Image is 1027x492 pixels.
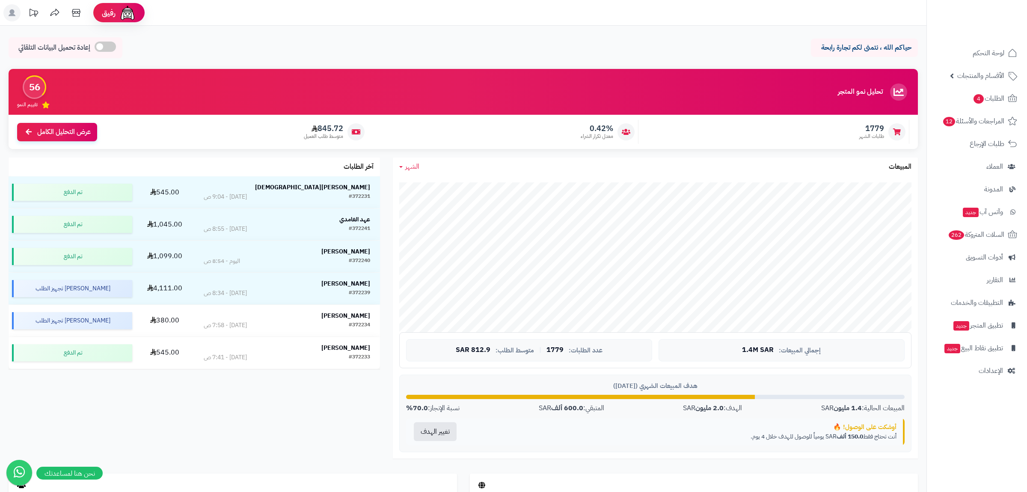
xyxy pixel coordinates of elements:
[932,270,1022,290] a: التقارير
[204,289,247,298] div: [DATE] - 8:34 ص
[204,193,247,201] div: [DATE] - 9:04 ص
[569,347,603,354] span: عدد الطلبات:
[695,403,724,413] strong: 2.0 مليون
[406,382,905,391] div: هدف المبيعات الشهري ([DATE])
[546,346,564,354] span: 1779
[932,315,1022,336] a: تطبيق المتجرجديد
[12,344,132,361] div: تم الدفع
[973,47,1004,59] span: لوحة التحكم
[349,193,370,201] div: #372231
[304,133,343,140] span: متوسط طلب العميل
[136,273,193,304] td: 4,111.00
[349,321,370,330] div: #372234
[344,163,374,171] h3: آخر الطلبات
[963,208,979,217] span: جديد
[932,43,1022,63] a: لوحة التحكم
[974,94,984,104] span: 4
[962,206,1003,218] span: وآتس آب
[932,361,1022,381] a: الإعدادات
[951,297,1003,309] span: التطبيقات والخدمات
[932,156,1022,177] a: العملاء
[255,183,370,192] strong: [PERSON_NAME][DEMOGRAPHIC_DATA]
[932,224,1022,245] a: السلات المتروكة262
[349,353,370,362] div: #372233
[17,101,38,108] span: تقييم النمو
[859,124,884,133] span: 1779
[834,403,862,413] strong: 1.4 مليون
[821,403,905,413] div: المبيعات الحالية: SAR
[987,274,1003,286] span: التقارير
[12,184,132,201] div: تم الدفع
[12,280,132,297] div: [PERSON_NAME] تجهيز الطلب
[949,230,964,240] span: 262
[942,115,1004,127] span: المراجعات والأسئلة
[12,216,132,233] div: تم الدفع
[204,225,247,233] div: [DATE] - 8:55 ص
[12,248,132,265] div: تم الدفع
[973,92,1004,104] span: الطلبات
[496,347,534,354] span: متوسط الطلب:
[471,423,896,432] div: أوشكت على الوصول! 🔥
[204,321,247,330] div: [DATE] - 7:58 ص
[339,215,370,224] strong: عهد الغامدي
[957,70,1004,82] span: الأقسام والمنتجات
[102,8,116,18] span: رفيق
[321,279,370,288] strong: [PERSON_NAME]
[204,353,247,362] div: [DATE] - 7:41 ص
[944,342,1003,354] span: تطبيق نقاط البيع
[932,338,1022,358] a: تطبيق نقاط البيعجديد
[471,432,896,441] p: أنت تحتاج فقط SAR يومياً للوصول للهدف خلال 4 يوم.
[18,43,90,53] span: إعادة تحميل البيانات التلقائي
[304,124,343,133] span: 845.72
[948,229,1004,241] span: السلات المتروكة
[979,365,1003,377] span: الإعدادات
[136,176,193,208] td: 545.00
[838,88,883,96] h3: تحليل نمو المتجر
[581,124,613,133] span: 0.42%
[539,403,604,413] div: المتبقي: SAR
[966,251,1003,263] span: أدوات التسويق
[539,347,541,353] span: |
[683,403,742,413] div: الهدف: SAR
[932,88,1022,109] a: الطلبات4
[779,347,821,354] span: إجمالي المبيعات:
[932,247,1022,268] a: أدوات التسويق
[984,183,1003,195] span: المدونة
[12,312,132,329] div: [PERSON_NAME] تجهيز الطلب
[817,43,911,53] p: حياكم الله ، نتمنى لكم تجارة رابحة
[837,432,863,441] strong: 150.0 ألف
[456,346,490,354] span: 812.9 SAR
[943,117,955,126] span: 12
[986,161,1003,173] span: العملاء
[399,162,419,172] a: الشهر
[932,292,1022,313] a: التطبيقات والخدمات
[406,403,460,413] div: نسبة الإنجاز:
[932,111,1022,131] a: المراجعات والأسئلة12
[136,209,193,240] td: 1,045.00
[551,403,583,413] strong: 600.0 ألف
[136,337,193,369] td: 545.00
[405,161,419,172] span: الشهر
[970,138,1004,150] span: طلبات الإرجاع
[349,257,370,265] div: #372240
[349,289,370,298] div: #372239
[321,343,370,352] strong: [PERSON_NAME]
[17,123,97,141] a: عرض التحليل الكامل
[414,422,457,441] button: تغيير الهدف
[944,344,960,353] span: جديد
[321,311,370,320] strong: [PERSON_NAME]
[953,321,969,331] span: جديد
[136,241,193,272] td: 1,099.00
[889,163,911,171] h3: المبيعات
[932,202,1022,222] a: وآتس آبجديد
[136,305,193,337] td: 380.00
[932,179,1022,200] a: المدونة
[349,225,370,233] div: #372241
[204,257,240,265] div: اليوم - 8:54 ص
[119,4,136,21] img: ai-face.png
[859,133,884,140] span: طلبات الشهر
[932,134,1022,154] a: طلبات الإرجاع
[37,127,91,137] span: عرض التحليل الكامل
[23,4,44,24] a: تحديثات المنصة
[581,133,613,140] span: معدل تكرار الشراء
